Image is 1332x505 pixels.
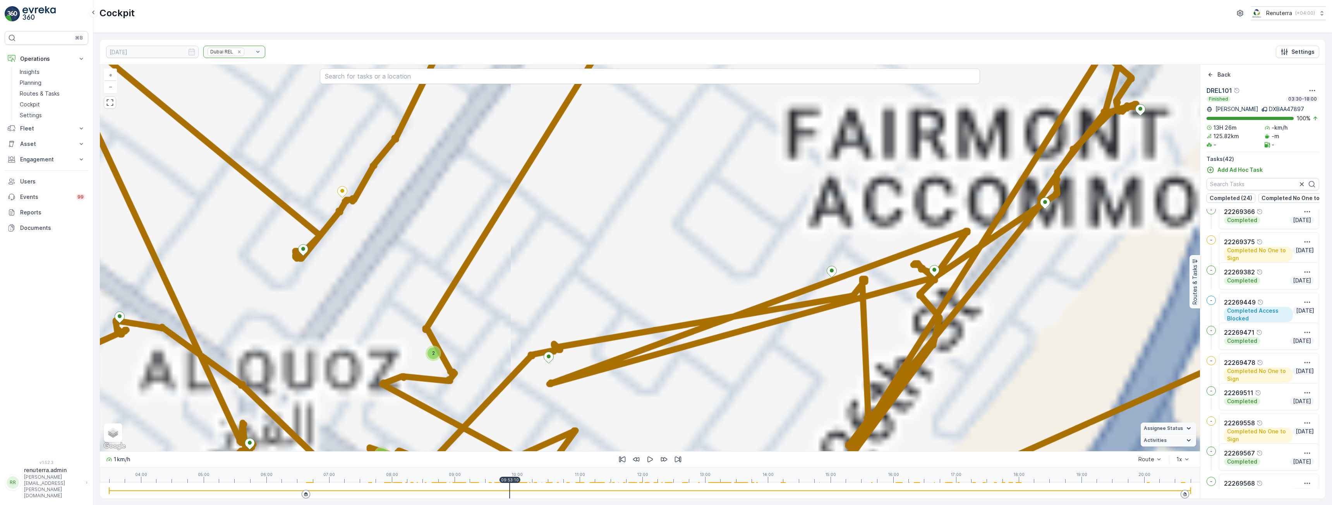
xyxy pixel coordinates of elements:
[637,472,648,477] p: 12:00
[261,472,273,477] p: 06:00
[1226,488,1258,496] p: Completed
[1266,9,1292,17] p: Renuterra
[575,472,585,477] p: 11:00
[5,466,88,499] button: RRrenuterra.admin[PERSON_NAME][EMAIL_ADDRESS][PERSON_NAME][DOMAIN_NAME]
[1176,456,1182,462] div: 1x
[7,476,19,489] div: RR
[1292,458,1312,466] p: [DATE]
[102,441,127,451] img: Google
[1224,388,1253,397] p: 22269511
[5,51,88,67] button: Operations
[1207,71,1231,79] a: Back
[102,441,127,451] a: Open this area in Google Maps (opens a new window)
[5,136,88,152] button: Asset
[320,68,980,84] input: Search for tasks or a location
[1295,10,1315,16] p: ( +04:00 )
[1292,488,1312,496] p: [DATE]
[888,472,899,477] p: 16:00
[5,152,88,167] button: Engagement
[1292,277,1312,284] p: [DATE]
[1224,418,1255,428] p: 22269558
[1295,307,1312,315] p: [DATE]
[825,472,836,477] p: 15:00
[1226,307,1291,322] p: Completed Access Blocked
[1210,297,1212,303] p: -
[20,156,73,163] p: Engagement
[1224,449,1255,458] p: 22269567
[17,67,88,77] a: Insights
[1251,6,1326,20] button: Renuterra(+04:00)
[1214,141,1216,149] p: -
[20,224,85,232] p: Documents
[1210,207,1212,213] p: -
[20,140,73,148] p: Asset
[17,99,88,110] a: Cockpit
[24,466,82,474] p: renuterra.admin
[24,474,82,499] p: [PERSON_NAME][EMAIL_ADDRESS][PERSON_NAME][DOMAIN_NAME]
[1226,367,1290,383] p: Completed No One to Sign
[5,205,88,220] a: Reports
[323,472,335,477] p: 07:00
[5,460,88,465] span: v 1.52.3
[1276,46,1319,58] button: Settings
[109,72,112,78] span: +
[432,350,435,356] span: 2
[1292,216,1312,224] p: [DATE]
[106,46,199,58] input: dd/mm/yyyy
[1224,207,1255,216] p: 22269366
[1255,390,1261,396] div: Help Tooltip Icon
[17,88,88,99] a: Routes & Tasks
[20,178,85,185] p: Users
[1251,9,1263,17] img: Screenshot_2024-07-26_at_13.33.01.png
[5,189,88,205] a: Events99
[20,55,73,63] p: Operations
[5,220,88,236] a: Documents
[1013,472,1025,477] p: 18:00
[20,193,71,201] p: Events
[1214,132,1239,140] p: 125.82km
[1295,367,1312,375] p: [DATE]
[1214,124,1237,132] p: 13H 26m
[1295,247,1312,254] p: [DATE]
[1291,48,1315,56] p: Settings
[17,110,88,121] a: Settings
[1256,450,1263,456] div: Help Tooltip Icon
[1224,358,1255,367] p: 22269478
[1210,194,1252,202] p: Completed (24)
[1272,141,1274,149] p: -
[1272,124,1287,132] p: -km/h
[1207,155,1319,163] p: Tasks ( 42 )
[1210,448,1212,454] p: -
[17,77,88,88] a: Planning
[700,472,711,477] p: 13:00
[1226,247,1290,262] p: Completed No One to Sign
[1144,437,1167,443] span: Activities
[1207,178,1319,190] input: Search Tasks
[1257,359,1263,366] div: Help Tooltip Icon
[105,81,116,92] a: Zoom Out
[951,472,961,477] p: 17:00
[1256,480,1263,486] div: Help Tooltip Icon
[1210,267,1212,273] p: -
[1207,166,1263,174] a: Add Ad Hoc Task
[1141,435,1196,447] summary: Activities
[1138,456,1154,462] div: Route
[109,83,113,90] span: −
[1234,87,1240,94] div: Help Tooltip Icon
[1210,358,1212,364] p: -
[1287,96,1318,102] p: 03:30-18:00
[5,6,20,22] img: logo
[449,472,461,477] p: 09:00
[1210,478,1212,484] p: -
[1292,337,1312,345] p: [DATE]
[1269,105,1304,113] p: DXBAA47897
[20,68,39,76] p: Insights
[1224,298,1256,307] p: 22269449
[1292,397,1312,405] p: [DATE]
[1210,327,1212,334] p: -
[501,478,519,482] p: 09:53:10
[1226,277,1258,284] p: Completed
[1191,265,1199,305] p: Routes & Tasks
[1295,428,1312,435] p: [DATE]
[1217,71,1231,79] p: Back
